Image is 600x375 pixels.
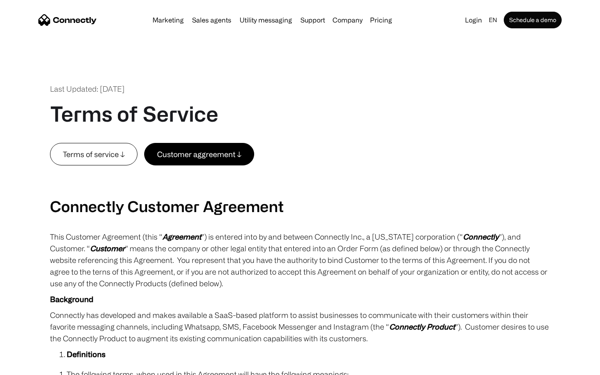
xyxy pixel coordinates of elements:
[367,17,395,23] a: Pricing
[463,232,499,241] em: Connectly
[17,360,50,372] ul: Language list
[332,14,362,26] div: Company
[157,148,241,160] div: Customer aggreement ↓
[149,17,187,23] a: Marketing
[50,165,550,177] p: ‍
[189,17,235,23] a: Sales agents
[389,322,455,331] em: Connectly Product
[50,83,125,95] div: Last Updated: [DATE]
[50,231,550,289] p: This Customer Agreement (this “ ”) is entered into by and between Connectly Inc., a [US_STATE] co...
[67,350,105,358] strong: Definitions
[297,17,328,23] a: Support
[462,14,485,26] a: Login
[50,181,550,193] p: ‍
[162,232,201,241] em: Agreement
[8,360,50,372] aside: Language selected: English
[236,17,295,23] a: Utility messaging
[50,197,550,215] h2: Connectly Customer Agreement
[50,295,93,303] strong: Background
[50,309,550,344] p: Connectly has developed and makes available a SaaS-based platform to assist businesses to communi...
[63,148,125,160] div: Terms of service ↓
[489,14,497,26] div: en
[90,244,125,252] em: Customer
[504,12,562,28] a: Schedule a demo
[50,101,218,126] h1: Terms of Service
